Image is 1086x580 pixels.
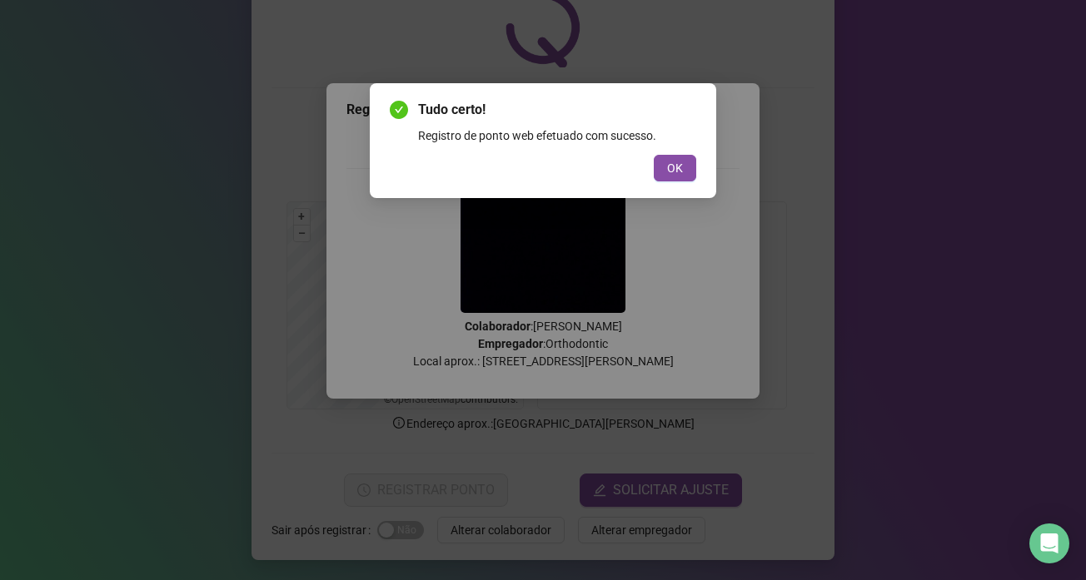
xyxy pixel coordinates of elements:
[418,100,696,120] span: Tudo certo!
[390,101,408,119] span: check-circle
[667,159,683,177] span: OK
[418,126,696,145] div: Registro de ponto web efetuado com sucesso.
[1029,523,1069,563] div: Open Intercom Messenger
[654,155,696,181] button: OK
